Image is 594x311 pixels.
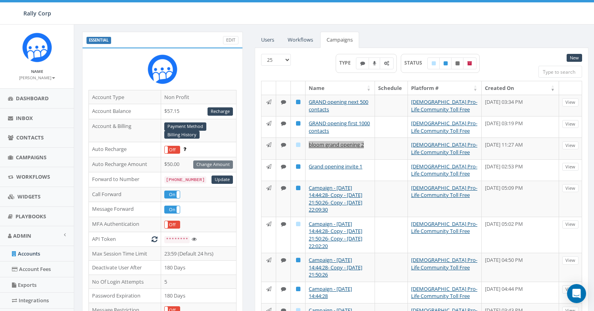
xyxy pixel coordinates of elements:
[296,142,300,147] i: Draft
[451,57,464,69] label: Unpublished
[161,246,236,261] td: 23:59 (Default 24 hrs)
[482,95,559,116] td: [DATE] 03:34 PM
[161,275,236,289] td: 5
[567,284,586,303] div: Open Intercom Messenger
[411,285,477,300] a: [DEMOGRAPHIC_DATA] Pro-Life Community Toll Free
[164,221,180,229] div: OnOff
[281,99,286,105] i: Text SMS
[17,193,40,200] span: Widgets
[89,261,161,275] td: Deactivate User After
[339,59,356,66] span: TYPE
[562,220,579,229] a: View
[89,142,161,157] td: Auto Recharge
[281,185,286,191] i: Text SMS
[161,289,236,303] td: 180 Days
[15,213,46,220] span: Playbooks
[309,120,370,134] a: GRAND opening first 1000 contacts
[223,36,238,44] a: Edit
[266,185,271,191] i: Immediate: Send all messages now
[296,164,300,169] i: Published
[482,217,559,253] td: [DATE] 05:02 PM
[165,191,180,198] label: On
[432,61,436,66] i: Draft
[152,237,158,242] i: Generate New Token
[161,104,236,119] td: $57.15
[309,220,362,250] a: Campaign - [DATE] 14:44:28- Copy - [DATE] 21:50:26- Copy - [DATE] 22:02:20
[164,191,180,199] div: OnOff
[408,81,482,95] th: Platform #: activate to sort column ascending
[439,57,452,69] label: Published
[164,122,206,131] a: Payment Method
[404,59,428,66] span: STATUS
[281,286,286,292] i: Text SMS
[281,258,286,263] i: Text SMS
[296,99,300,105] i: Published
[411,163,477,177] a: [DEMOGRAPHIC_DATA] Pro-Life Community Toll Free
[482,116,559,137] td: [DATE] 03:19 PM
[320,32,359,48] a: Campaigns
[562,184,579,193] a: View
[463,57,477,69] label: Archived
[482,137,559,159] td: [DATE] 11:27 AM
[16,134,44,141] span: Contacts
[31,69,43,74] small: Name
[266,142,271,147] i: Immediate: Send all messages now
[411,98,477,113] a: [DEMOGRAPHIC_DATA] Pro-Life Community Toll Free
[23,10,51,17] span: Rally Corp
[562,141,579,150] a: View
[165,146,180,154] label: Off
[360,61,365,66] i: Text SMS
[562,98,579,107] a: View
[89,90,161,104] td: Account Type
[13,232,31,239] span: Admin
[411,141,477,156] a: [DEMOGRAPHIC_DATA] Pro-Life Community Toll Free
[89,187,161,202] td: Call Forward
[309,256,362,278] a: Campaign - [DATE] 14:44:28- Copy - [DATE] 21:50:26
[411,120,477,134] a: [DEMOGRAPHIC_DATA] Pro-Life Community Toll Free
[89,104,161,119] td: Account Balance
[375,81,408,95] th: Schedule
[266,121,271,126] i: Immediate: Send all messages now
[281,142,286,147] i: Text SMS
[562,163,579,171] a: View
[89,119,161,142] td: Account & Billing
[562,285,579,294] a: View
[356,57,369,69] label: Text SMS
[89,202,161,217] td: Message Forward
[89,246,161,261] td: Max Session Time Limit
[89,275,161,289] td: No Of Login Attempts
[165,221,180,229] label: Off
[444,61,448,66] i: Published
[427,57,440,69] label: Draft
[266,221,271,227] i: Immediate: Send all messages now
[482,282,559,303] td: [DATE] 04:44 PM
[309,98,368,113] a: GRAND opening next 500 contacts
[89,157,161,172] td: Auto Recharge Amount
[164,131,200,139] a: Billing History
[266,286,271,292] i: Immediate: Send all messages now
[380,57,394,69] label: Automated Message
[296,258,300,263] i: Published
[384,61,389,66] i: Automated Message
[306,81,375,95] th: Name: activate to sort column ascending
[255,32,281,48] a: Users
[161,261,236,275] td: 180 Days
[562,120,579,128] a: View
[19,75,55,80] small: [PERSON_NAME]
[16,114,33,122] span: Inbox
[456,61,459,66] i: Unpublished
[164,206,180,214] div: OnOff
[266,164,271,169] i: Immediate: Send all messages now
[373,61,376,66] i: Ringless Voice Mail
[482,81,559,95] th: Created On: activate to sort column ascending
[22,32,52,62] img: Icon_1.png
[16,173,50,180] span: Workflows
[164,146,180,154] div: OnOff
[567,54,582,62] a: New
[266,99,271,105] i: Immediate: Send all messages now
[89,217,161,232] td: MFA Authentication
[369,57,381,69] label: Ringless Voice Mail
[411,184,477,199] a: [DEMOGRAPHIC_DATA] Pro-Life Community Toll Free
[165,206,180,214] label: On
[89,172,161,187] td: Forward to Number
